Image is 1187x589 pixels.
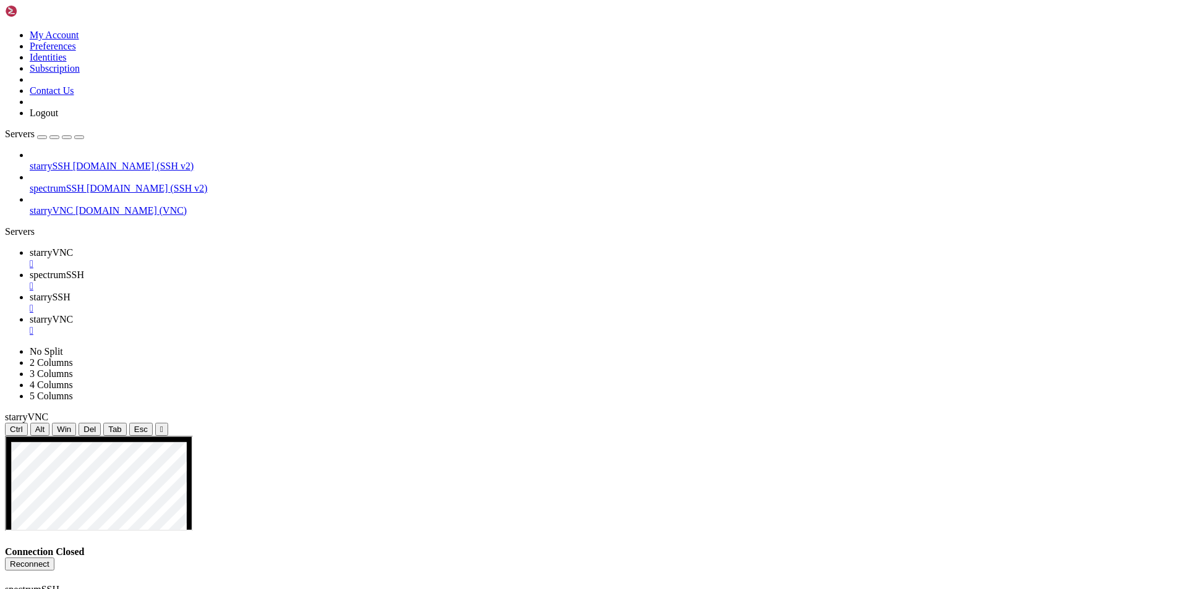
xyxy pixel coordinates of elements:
a: My Account [30,30,79,40]
a:  [30,258,1182,269]
span: Del [83,425,96,434]
span: [DOMAIN_NAME] (SSH v2) [87,183,208,193]
a: starryVNC [30,247,1182,269]
span: starryVNC [30,247,73,258]
button: Esc [129,423,153,436]
span: Tab [108,425,122,434]
span: starrySSH [30,161,70,171]
a: spectrumSSH [DOMAIN_NAME] (SSH v2) [30,183,1182,194]
a: Logout [30,108,58,118]
a: starrySSH [30,292,1182,314]
span: Alt [35,425,45,434]
a: starrySSH [DOMAIN_NAME] (SSH v2) [30,161,1182,172]
button: Del [79,423,101,436]
a: Servers [5,129,84,139]
button: Win [52,423,76,436]
a:  [30,303,1182,314]
a: 2 Columns [30,357,73,368]
span: Win [57,425,71,434]
span: starryVNC [30,314,73,324]
div: Servers [5,226,1182,237]
button: Tab [103,423,127,436]
a: Subscription [30,63,80,74]
li: starryVNC [DOMAIN_NAME] (VNC) [30,194,1182,216]
a: 5 Columns [30,391,73,401]
a: spectrumSSH [30,269,1182,292]
a: Identities [30,52,67,62]
button: Ctrl [5,423,28,436]
x-row: [EMAIL_ADDRESS]ALINPRN C:\Users\sftp>cd .. [5,36,1026,47]
a: 4 Columns [30,379,73,390]
span: Connection Closed [5,546,84,557]
button: Alt [30,423,50,436]
a: No Split [30,346,63,357]
a:  [30,325,1182,336]
a: 3 Columns [30,368,73,379]
span: Esc [134,425,148,434]
div: (37, 1) [198,15,203,26]
x-row: [PERSON_NAME][EMAIL_ADDRESS][DOMAIN_NAME]'s password: [5,15,1026,26]
span: [DOMAIN_NAME] (VNC) [75,205,187,216]
span: spectrumSSH [30,183,84,193]
li: starrySSH [DOMAIN_NAME] (SSH v2) [30,150,1182,172]
span: Ctrl [10,425,23,434]
x-row: Access denied [5,5,1026,15]
a: Contact Us [30,85,74,96]
li: spectrumSSH [DOMAIN_NAME] (SSH v2) [30,172,1182,194]
a:  [30,281,1182,292]
button:  [155,423,168,436]
div: (25, 5) [135,57,140,68]
span: [DOMAIN_NAME] (SSH v2) [73,161,194,171]
span: Servers [5,129,35,139]
span: starrySSH [30,292,70,302]
a: starryVNC [DOMAIN_NAME] (VNC) [30,205,1182,216]
x-row: [EMAIL_ADDRESS]ALINPRN C:\Users> [5,57,1026,68]
span: spectrumSSH [30,269,84,280]
button: Reconnect [5,557,54,570]
span: starryVNC [30,205,73,216]
a: starryVNC [30,314,1182,336]
img: Shellngn [5,5,76,17]
x-row: (c) Microsoft Corporation. All rights reserved. [5,15,1026,26]
x-row: Microsoft Windows [Version 10.0.26100.4770] [5,5,1026,15]
a: Preferences [30,41,76,51]
span: starryVNC [5,412,48,422]
div:  [160,425,163,434]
